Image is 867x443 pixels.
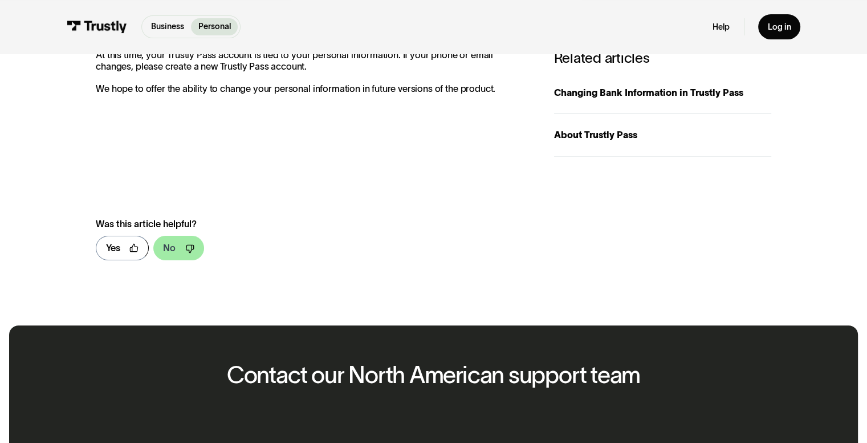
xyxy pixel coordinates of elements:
[11,425,68,439] aside: Language selected: English (United States)
[144,18,192,35] a: Business
[163,241,176,255] div: No
[713,22,730,33] a: Help
[23,425,68,440] ul: Language list
[151,21,184,33] p: Business
[106,241,120,255] div: Yes
[554,86,771,100] div: Changing Bank Information in Trustly Pass
[198,21,231,33] p: Personal
[767,22,791,33] div: Log in
[227,363,640,388] h2: Contact our North American support team
[554,71,771,114] a: Changing Bank Information in Trustly Pass
[554,128,771,142] div: About Trustly Pass
[96,236,148,260] a: Yes
[191,18,238,35] a: Personal
[758,14,800,39] a: Log in
[67,21,127,33] img: Trustly Logo
[96,50,530,94] p: At this time, your Trustly Pass account is tied to your personal information. If your phone or em...
[554,114,771,157] a: About Trustly Pass
[554,50,771,66] h3: Related articles
[96,217,506,231] div: Was this article helpful?
[153,236,204,260] a: No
